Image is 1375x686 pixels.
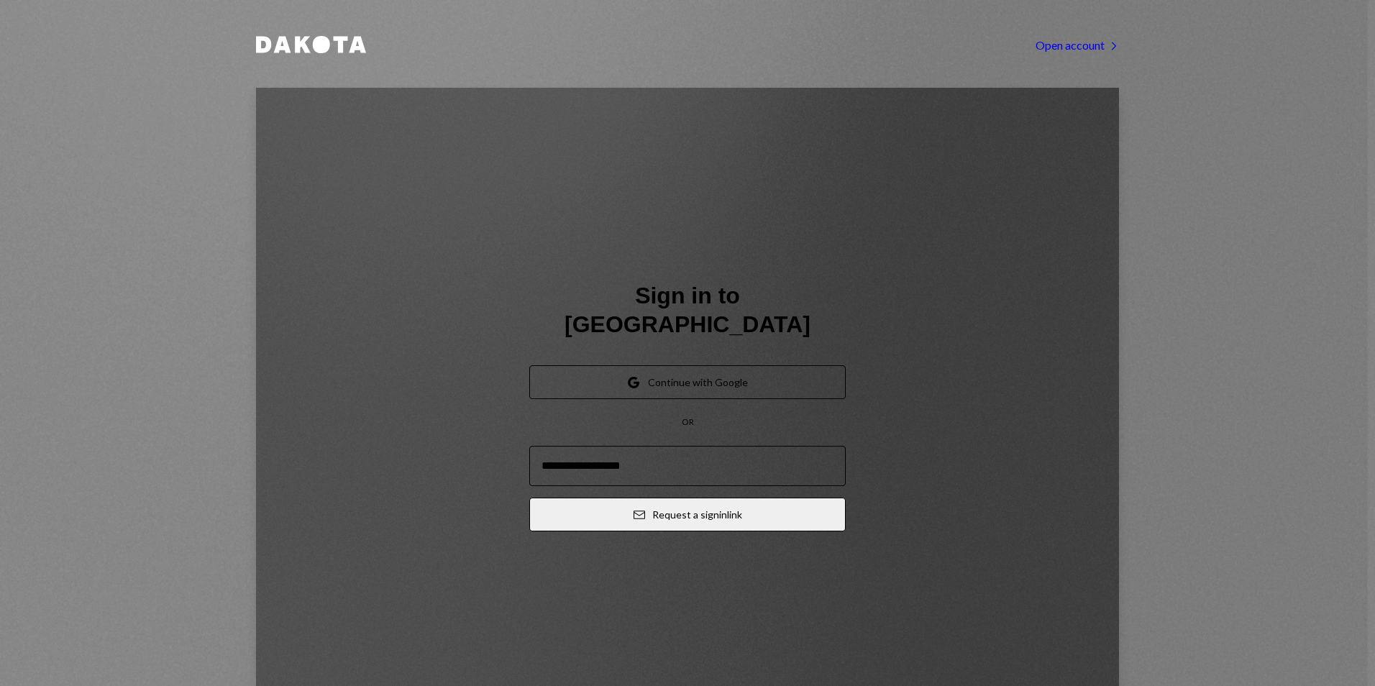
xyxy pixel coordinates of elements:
[529,365,846,399] button: Continue with Google
[1036,38,1119,52] div: Open account
[529,281,846,339] h1: Sign in to [GEOGRAPHIC_DATA]
[1036,37,1119,52] a: Open account
[529,498,846,531] button: Request a signinlink
[682,416,694,429] div: OR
